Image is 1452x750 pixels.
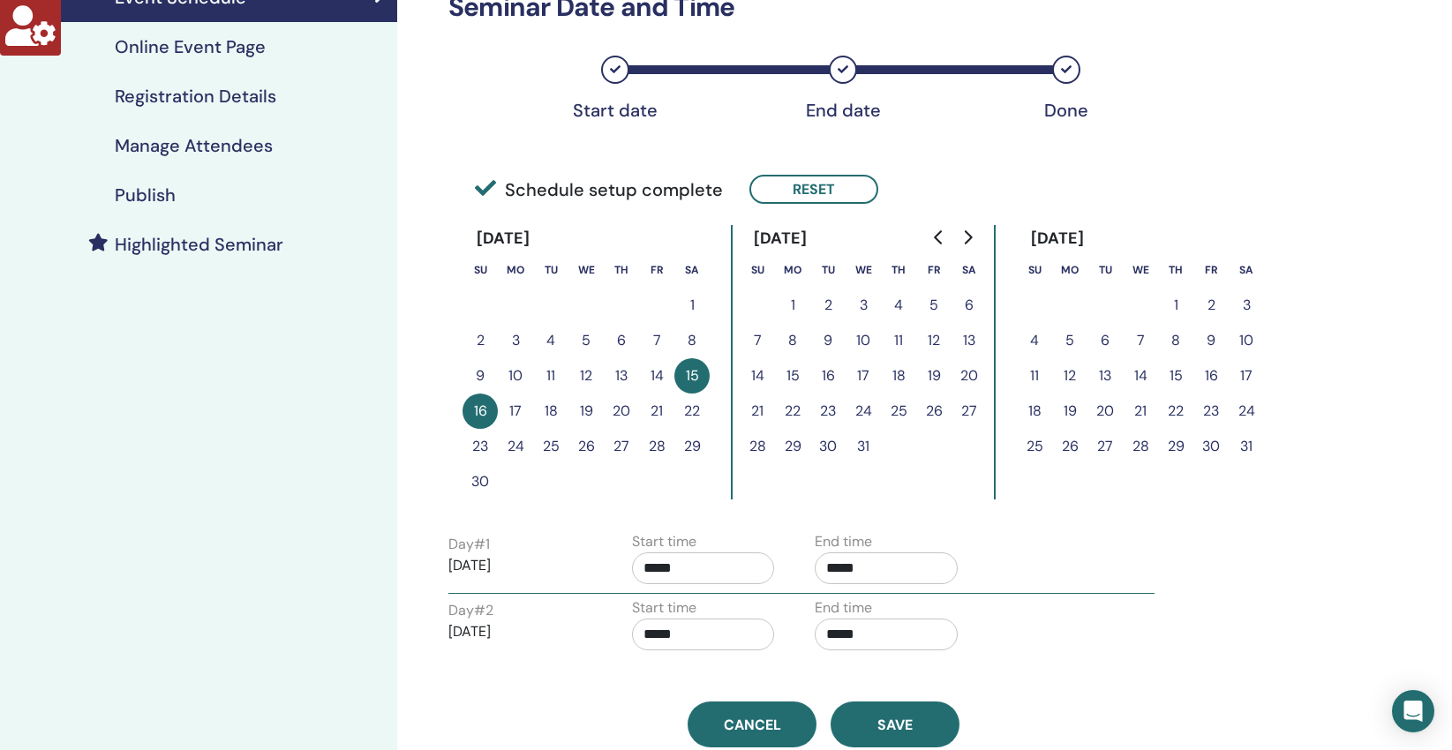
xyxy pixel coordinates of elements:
button: 22 [674,394,710,429]
button: 4 [1017,323,1052,358]
th: Monday [1052,252,1087,288]
label: End time [815,531,872,552]
button: 7 [639,323,674,358]
span: Cancel [724,716,781,734]
button: 16 [810,358,846,394]
div: [DATE] [463,225,545,252]
button: 4 [881,288,916,323]
button: 24 [1229,394,1264,429]
button: 28 [639,429,674,464]
p: [DATE] [448,555,591,576]
th: Friday [1193,252,1229,288]
label: Start time [632,531,696,552]
button: 18 [533,394,568,429]
button: 23 [1193,394,1229,429]
button: 2 [463,323,498,358]
button: 29 [674,429,710,464]
button: 6 [604,323,639,358]
label: End time [815,597,872,619]
button: 25 [533,429,568,464]
button: 9 [810,323,846,358]
button: 2 [810,288,846,323]
th: Saturday [1229,252,1264,288]
button: 7 [1123,323,1158,358]
button: 14 [740,358,775,394]
span: Schedule setup complete [475,176,723,203]
button: 28 [740,429,775,464]
button: 29 [1158,429,1193,464]
button: 21 [740,394,775,429]
button: 11 [881,323,916,358]
button: 26 [568,429,604,464]
button: 5 [1052,323,1087,358]
th: Friday [639,252,674,288]
div: [DATE] [740,225,822,252]
button: 27 [1087,429,1123,464]
button: 24 [498,429,533,464]
button: 22 [775,394,810,429]
button: 7 [740,323,775,358]
th: Tuesday [1087,252,1123,288]
div: Done [1022,100,1110,121]
button: Save [831,701,959,747]
label: Start time [632,597,696,619]
th: Saturday [674,252,710,288]
th: Tuesday [810,252,846,288]
button: 6 [1087,323,1123,358]
button: 19 [916,358,952,394]
th: Thursday [1158,252,1193,288]
button: 21 [639,394,674,429]
th: Wednesday [846,252,881,288]
button: 12 [916,323,952,358]
button: 18 [1017,394,1052,429]
button: 6 [952,288,987,323]
button: 11 [1017,358,1052,394]
button: 11 [533,358,568,394]
h4: Registration Details [115,86,276,107]
th: Thursday [881,252,916,288]
button: 5 [568,323,604,358]
button: 13 [1087,358,1123,394]
th: Thursday [604,252,639,288]
button: 25 [1017,429,1052,464]
button: 1 [674,288,710,323]
th: Saturday [952,252,987,288]
button: 31 [846,429,881,464]
div: Start date [571,100,659,121]
div: [DATE] [1017,225,1099,252]
button: 5 [916,288,952,323]
button: 8 [674,323,710,358]
button: 29 [775,429,810,464]
th: Sunday [1017,252,1052,288]
button: 18 [881,358,916,394]
button: 10 [846,323,881,358]
button: 25 [881,394,916,429]
button: 24 [846,394,881,429]
th: Wednesday [1123,252,1158,288]
span: Save [877,716,913,734]
button: 20 [1087,394,1123,429]
h4: Online Event Page [115,36,266,57]
button: 3 [846,288,881,323]
label: Day # 1 [448,534,490,555]
button: 20 [952,358,987,394]
th: Sunday [463,252,498,288]
button: 30 [463,464,498,499]
th: Monday [498,252,533,288]
button: 17 [1229,358,1264,394]
button: 22 [1158,394,1193,429]
button: 30 [810,429,846,464]
button: 17 [498,394,533,429]
th: Monday [775,252,810,288]
button: Go to previous month [925,220,953,255]
div: End date [799,100,887,121]
button: 12 [1052,358,1087,394]
button: 1 [775,288,810,323]
button: 23 [810,394,846,429]
button: 26 [916,394,952,429]
button: 16 [463,394,498,429]
button: 4 [533,323,568,358]
button: 13 [604,358,639,394]
button: 15 [775,358,810,394]
button: 26 [1052,429,1087,464]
